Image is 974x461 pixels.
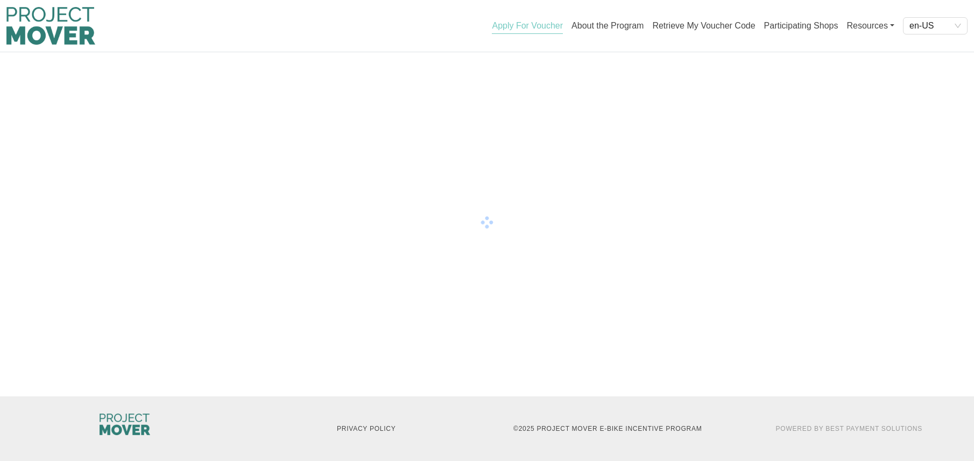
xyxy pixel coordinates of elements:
[6,7,95,45] img: Program logo
[652,21,755,30] a: Retrieve My Voucher Code
[846,15,894,37] a: Resources
[909,18,961,34] span: en-US
[764,21,838,30] a: Participating Shops
[493,424,722,434] p: © 2025 Project MOVER E-Bike Incentive Program
[492,21,563,34] a: Apply For Voucher
[776,425,922,432] a: Powered By Best Payment Solutions
[337,425,396,432] a: Privacy Policy
[100,414,150,435] img: Columbus City Council
[571,21,644,30] a: About the Program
